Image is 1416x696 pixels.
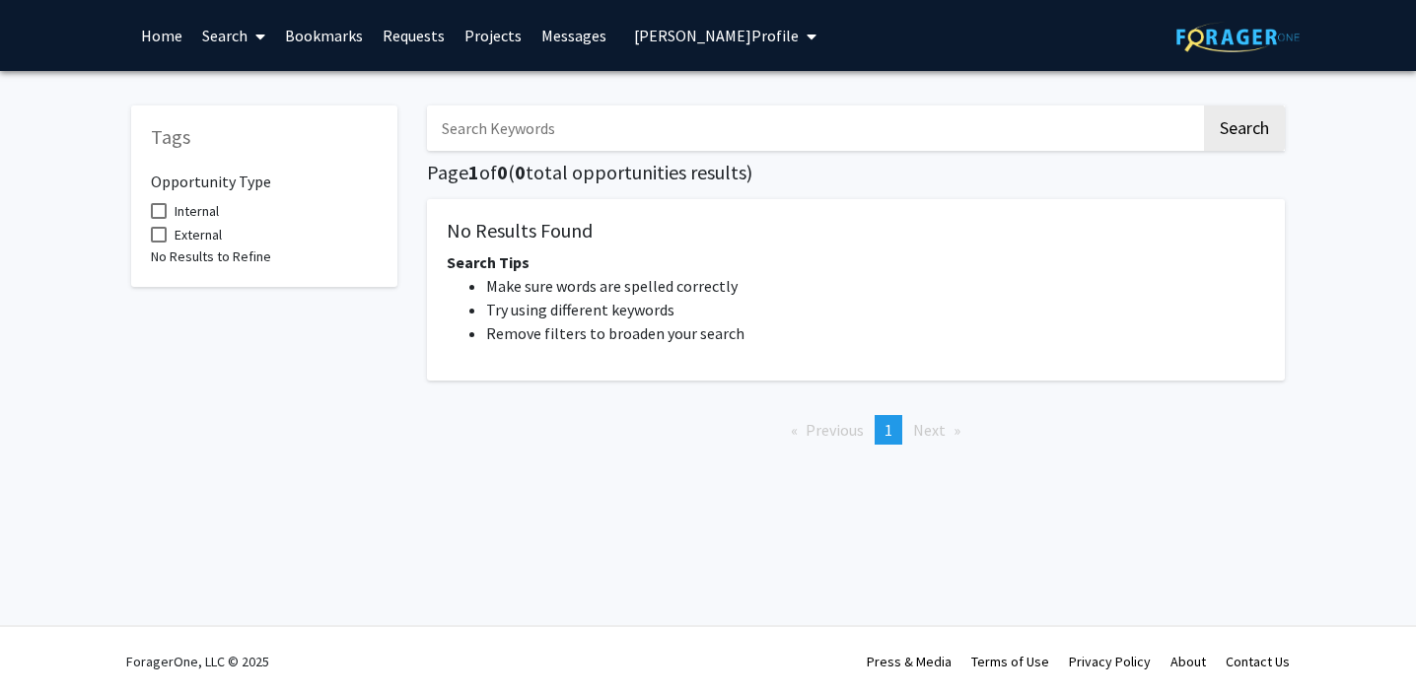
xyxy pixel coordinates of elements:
[447,252,530,272] span: Search Tips
[885,420,892,440] span: 1
[468,160,479,184] span: 1
[151,157,378,191] h6: Opportunity Type
[486,274,1265,298] li: Make sure words are spelled correctly
[486,321,1265,345] li: Remove filters to broaden your search
[913,420,946,440] span: Next
[126,627,269,696] div: ForagerOne, LLC © 2025
[427,105,1201,151] input: Search Keywords
[515,160,526,184] span: 0
[806,420,864,440] span: Previous
[151,247,271,265] span: No Results to Refine
[1226,653,1290,670] a: Contact Us
[447,219,1265,243] h5: No Results Found
[373,1,455,70] a: Requests
[1069,653,1151,670] a: Privacy Policy
[131,1,192,70] a: Home
[867,653,952,670] a: Press & Media
[1176,22,1300,52] img: ForagerOne Logo
[634,26,799,45] span: [PERSON_NAME] Profile
[531,1,616,70] a: Messages
[175,223,222,246] span: External
[1332,607,1401,681] iframe: Chat
[427,161,1285,184] h5: Page of ( total opportunities results)
[175,199,219,223] span: Internal
[455,1,531,70] a: Projects
[427,415,1285,445] ul: Pagination
[151,125,378,149] h5: Tags
[192,1,275,70] a: Search
[497,160,508,184] span: 0
[971,653,1049,670] a: Terms of Use
[1204,105,1285,151] button: Search
[275,1,373,70] a: Bookmarks
[1170,653,1206,670] a: About
[486,298,1265,321] li: Try using different keywords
